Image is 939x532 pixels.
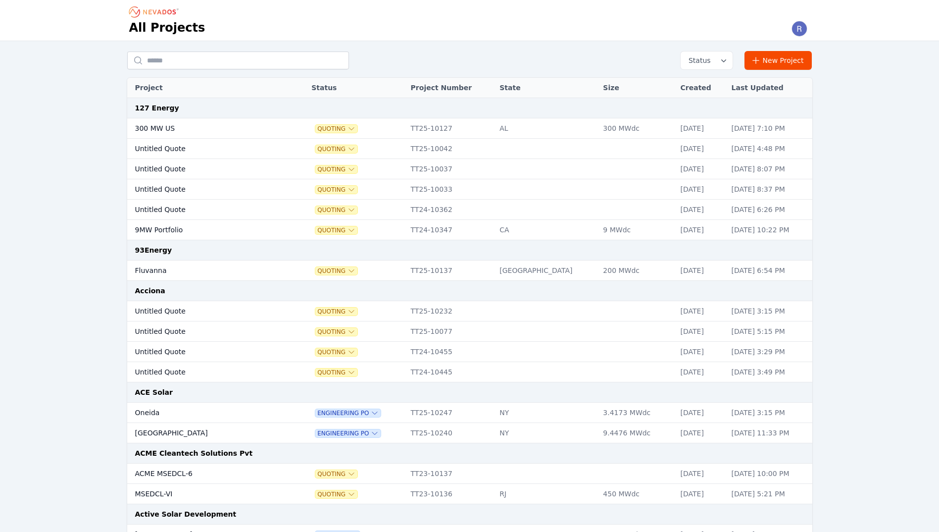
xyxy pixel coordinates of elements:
td: TT23-10136 [406,484,495,504]
span: Quoting [315,186,357,194]
th: Project [127,78,282,98]
td: [DATE] 8:37 PM [727,179,812,200]
td: [DATE] [676,200,727,220]
button: Quoting [315,369,357,376]
button: Quoting [315,490,357,498]
td: [DATE] [676,321,727,342]
td: TT24-10455 [406,342,495,362]
td: MSEDCL-VI [127,484,282,504]
td: CA [494,220,598,240]
button: Quoting [315,267,357,275]
span: Engineering PO [315,409,381,417]
td: TT25-10137 [406,261,495,281]
td: 450 MWdc [598,484,675,504]
th: Created [676,78,727,98]
tr: Untitled QuoteQuotingTT24-10455[DATE][DATE] 3:29 PM [127,342,812,362]
tr: [GEOGRAPHIC_DATA]Engineering POTT25-10240NY9.4476 MWdc[DATE][DATE] 11:33 PM [127,423,812,443]
td: TT25-10127 [406,118,495,139]
td: [DATE] 4:48 PM [727,139,812,159]
td: TT24-10362 [406,200,495,220]
td: Untitled Quote [127,342,282,362]
tr: Untitled QuoteQuotingTT25-10077[DATE][DATE] 5:15 PM [127,321,812,342]
tr: Untitled QuoteQuotingTT25-10042[DATE][DATE] 4:48 PM [127,139,812,159]
td: [DATE] [676,220,727,240]
tr: Untitled QuoteQuotingTT24-10362[DATE][DATE] 6:26 PM [127,200,812,220]
td: [DATE] 6:26 PM [727,200,812,220]
span: Quoting [315,145,357,153]
td: [GEOGRAPHIC_DATA] [127,423,282,443]
td: TT25-10037 [406,159,495,179]
td: TT25-10240 [406,423,495,443]
td: Fluvanna [127,261,282,281]
td: [DATE] 11:33 PM [727,423,812,443]
button: Status [681,52,733,69]
button: Quoting [315,348,357,356]
button: Quoting [315,125,357,133]
td: Untitled Quote [127,179,282,200]
td: 300 MWdc [598,118,675,139]
td: [DATE] [676,179,727,200]
nav: Breadcrumb [129,4,182,20]
td: [DATE] 3:15 PM [727,403,812,423]
td: Untitled Quote [127,362,282,382]
tr: ACME MSEDCL-6QuotingTT23-10137[DATE][DATE] 10:00 PM [127,464,812,484]
td: AL [494,118,598,139]
span: Engineering PO [315,429,381,437]
td: [DATE] 8:07 PM [727,159,812,179]
td: 200 MWdc [598,261,675,281]
td: 9 MWdc [598,220,675,240]
img: Riley Caron [791,21,807,37]
td: TT25-10232 [406,301,495,321]
th: Project Number [406,78,495,98]
td: [DATE] 5:21 PM [727,484,812,504]
td: [DATE] 3:49 PM [727,362,812,382]
tr: 300 MW USQuotingTT25-10127AL300 MWdc[DATE][DATE] 7:10 PM [127,118,812,139]
th: Status [306,78,405,98]
span: Quoting [315,470,357,478]
td: ACME MSEDCL-6 [127,464,282,484]
td: TT25-10042 [406,139,495,159]
td: Active Solar Development [127,504,812,525]
td: [DATE] [676,484,727,504]
td: [DATE] [676,139,727,159]
td: 127 Energy [127,98,812,118]
td: TT24-10445 [406,362,495,382]
td: TT25-10077 [406,321,495,342]
td: Acciona [127,281,812,301]
span: Status [685,55,711,65]
td: [DATE] 10:22 PM [727,220,812,240]
button: Quoting [315,206,357,214]
button: Quoting [315,308,357,316]
td: 300 MW US [127,118,282,139]
td: [DATE] 5:15 PM [727,321,812,342]
td: 9.4476 MWdc [598,423,675,443]
td: 3.4173 MWdc [598,403,675,423]
td: [GEOGRAPHIC_DATA] [494,261,598,281]
td: TT25-10033 [406,179,495,200]
button: Quoting [315,165,357,173]
button: Quoting [315,226,357,234]
th: Last Updated [727,78,812,98]
tr: FluvannaQuotingTT25-10137[GEOGRAPHIC_DATA]200 MWdc[DATE][DATE] 6:54 PM [127,261,812,281]
td: NY [494,423,598,443]
td: [DATE] [676,423,727,443]
td: [DATE] [676,464,727,484]
td: TT25-10247 [406,403,495,423]
td: Untitled Quote [127,159,282,179]
td: Untitled Quote [127,200,282,220]
td: [DATE] 10:00 PM [727,464,812,484]
td: [DATE] [676,362,727,382]
th: State [494,78,598,98]
td: Oneida [127,403,282,423]
td: Untitled Quote [127,321,282,342]
td: 93Energy [127,240,812,261]
tr: Untitled QuoteQuotingTT25-10232[DATE][DATE] 3:15 PM [127,301,812,321]
td: 9MW Portfolio [127,220,282,240]
td: [DATE] 3:29 PM [727,342,812,362]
